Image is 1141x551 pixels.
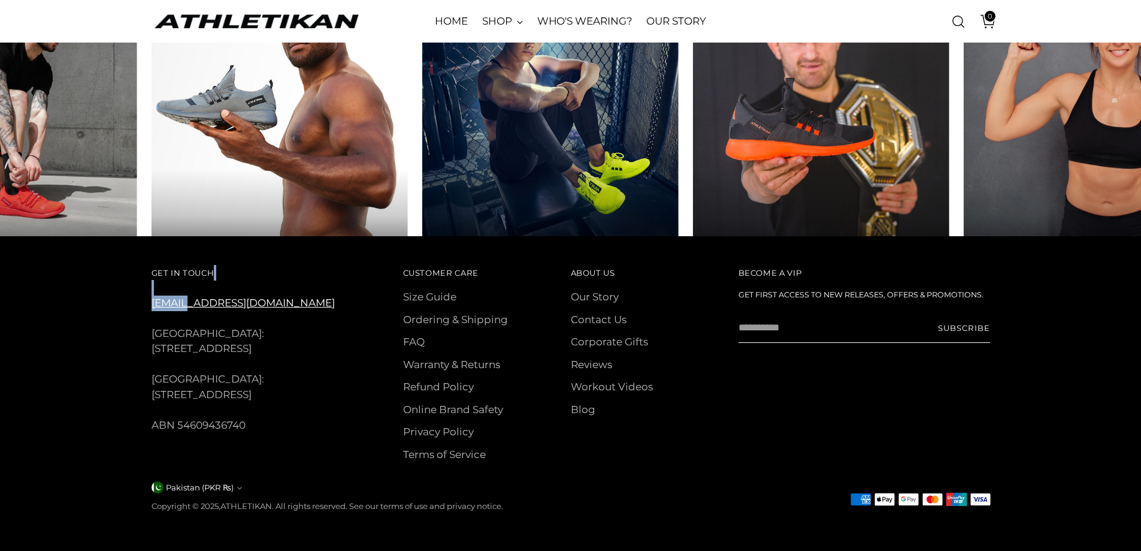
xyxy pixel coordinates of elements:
[571,381,653,393] a: Workout Videos
[739,268,802,278] span: Become a VIP
[435,8,468,35] a: HOME
[985,11,995,22] span: 0
[152,12,361,31] a: ATHLETIKAN
[646,8,706,35] a: OUR STORY
[482,8,523,35] a: SHOP
[571,359,612,371] a: Reviews
[739,290,990,301] h6: Get first access to new releases, offers & promotions.
[403,381,474,393] a: Refund Policy
[152,297,335,309] a: [EMAIL_ADDRESS][DOMAIN_NAME]
[403,448,486,460] a: Terms of Service
[152,265,370,433] div: [GEOGRAPHIC_DATA]: [STREET_ADDRESS] [GEOGRAPHIC_DATA]: [STREET_ADDRESS] ABN 54609436740
[403,359,500,371] a: Warranty & Returns
[571,268,615,278] span: About Us
[403,314,508,326] a: Ordering & Shipping
[152,501,503,513] p: Copyright © 2025, . All rights reserved. See our terms of use and privacy notice.
[403,336,425,348] a: FAQ
[938,313,990,343] button: Subscribe
[403,426,474,438] a: Privacy Policy
[220,501,272,511] a: ATHLETIKAN
[152,268,214,278] span: Get In Touch
[971,10,995,34] a: Open cart modal
[403,404,503,415] a: Online Brand Safety
[946,10,970,34] a: Open search modal
[571,314,627,326] a: Contact Us
[403,268,479,278] span: Customer Care
[571,404,595,415] a: Blog
[571,291,619,303] a: Our Story
[152,481,242,493] button: Pakistan (PKR ₨)
[537,8,632,35] a: WHO'S WEARING?
[403,291,456,303] a: Size Guide
[571,336,648,348] a: Corporate Gifts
